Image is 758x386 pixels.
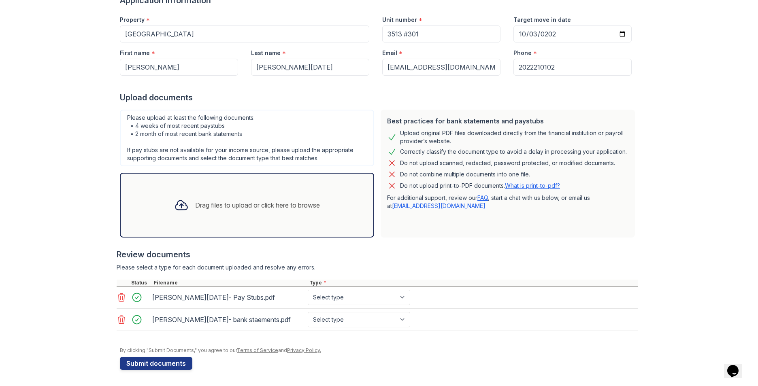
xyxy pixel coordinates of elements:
[195,200,320,210] div: Drag files to upload or click here to browse
[400,147,627,157] div: Correctly classify the document type to avoid a delay in processing your application.
[287,347,321,353] a: Privacy Policy.
[477,194,488,201] a: FAQ
[400,182,560,190] p: Do not upload print-to-PDF documents.
[152,280,308,286] div: Filename
[130,280,152,286] div: Status
[120,110,374,166] div: Please upload at least the following documents: • 4 weeks of most recent paystubs • 2 month of mo...
[387,116,628,126] div: Best practices for bank statements and paystubs
[387,194,628,210] p: For additional support, review our , start a chat with us below, or email us at
[117,249,638,260] div: Review documents
[120,347,638,354] div: By clicking "Submit Documents," you agree to our and
[505,182,560,189] a: What is print-to-pdf?
[152,313,304,326] div: [PERSON_NAME][DATE]- bank staements.pdf
[400,170,530,179] div: Do not combine multiple documents into one file.
[120,16,145,24] label: Property
[392,202,485,209] a: [EMAIL_ADDRESS][DOMAIN_NAME]
[120,92,638,103] div: Upload documents
[382,16,417,24] label: Unit number
[513,49,532,57] label: Phone
[237,347,278,353] a: Terms of Service
[400,129,628,145] div: Upload original PDF files downloaded directly from the financial institution or payroll provider’...
[724,354,750,378] iframe: chat widget
[308,280,638,286] div: Type
[251,49,281,57] label: Last name
[117,263,638,271] div: Please select a type for each document uploaded and resolve any errors.
[120,49,150,57] label: First name
[513,16,571,24] label: Target move in date
[152,291,304,304] div: [PERSON_NAME][DATE]- Pay Stubs.pdf
[400,158,615,168] div: Do not upload scanned, redacted, password protected, or modified documents.
[382,49,397,57] label: Email
[120,357,192,370] button: Submit documents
